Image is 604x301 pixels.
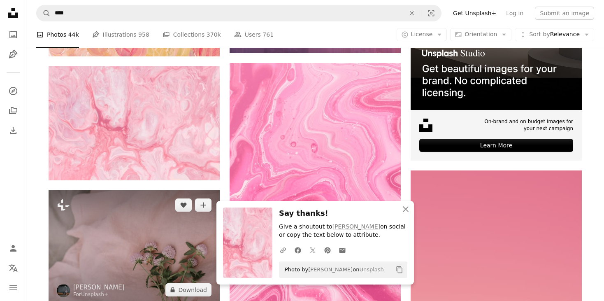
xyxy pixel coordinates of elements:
[5,46,21,63] a: Illustrations
[36,5,441,21] form: Find visuals sitewide
[37,5,51,21] button: Search Unsplash
[403,5,421,21] button: Clear
[5,83,21,99] a: Explore
[529,30,580,39] span: Relevance
[359,266,383,273] a: Unsplash
[73,292,125,298] div: For
[5,260,21,276] button: Language
[138,30,149,39] span: 958
[305,242,320,258] a: Share on Twitter
[320,242,335,258] a: Share on Pinterest
[281,263,384,276] span: Photo by on
[393,263,407,277] button: Copy to clipboard
[419,119,432,132] img: file-1631678316303-ed18b8b5cb9cimage
[92,21,149,48] a: Illustrations 958
[308,266,353,273] a: [PERSON_NAME]
[73,283,125,292] a: [PERSON_NAME]
[448,7,501,20] a: Get Unsplash+
[234,21,274,48] a: Users 761
[535,7,594,20] button: Submit an image
[421,5,441,21] button: Visual search
[5,103,21,119] a: Collections
[450,28,511,41] button: Orientation
[175,198,192,212] button: Like
[332,223,380,230] a: [PERSON_NAME]
[49,119,220,127] a: teal and white abstract painting
[279,223,407,239] p: Give a shoutout to on social or copy the text below to attribute.
[290,242,305,258] a: Share on Facebook
[419,139,573,152] div: Learn More
[5,122,21,139] a: Download History
[465,31,497,37] span: Orientation
[529,31,550,37] span: Sort by
[81,292,108,297] a: Unsplash+
[49,66,220,180] img: teal and white abstract painting
[5,26,21,43] a: Photos
[57,284,70,297] img: Go to Anita Austvika's profile
[230,188,401,195] a: pink and white abstract painting
[335,242,350,258] a: Share over email
[397,28,447,41] button: License
[49,243,220,251] a: three flowers are laying on a pink sheet
[5,280,21,296] button: Menu
[279,208,407,219] h3: Say thanks!
[5,5,21,23] a: Home — Unsplash
[165,283,211,296] button: Download
[411,31,433,37] span: License
[5,240,21,257] a: Log in / Sign up
[263,30,274,39] span: 761
[207,30,221,39] span: 370k
[163,21,221,48] a: Collections 370k
[479,118,573,132] span: On-brand and on budget images for your next campaign
[501,7,528,20] a: Log in
[195,198,211,212] button: Add to Collection
[515,28,594,41] button: Sort byRelevance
